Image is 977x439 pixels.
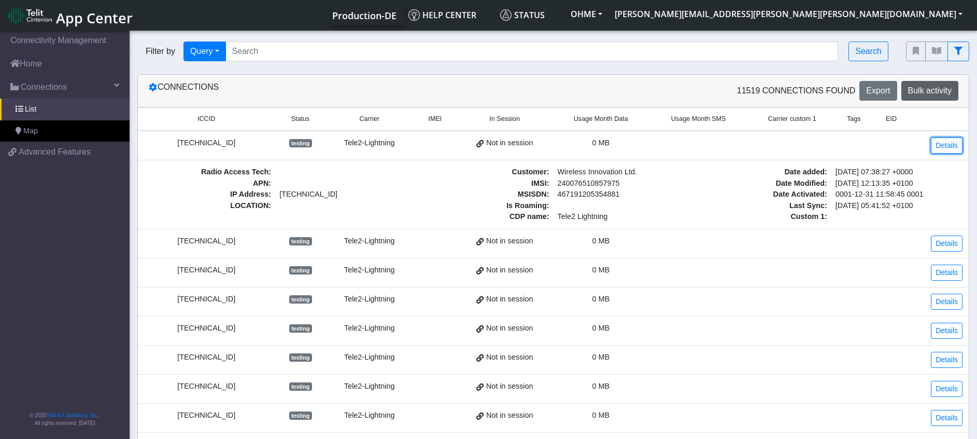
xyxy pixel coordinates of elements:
[289,237,312,245] span: testing
[225,42,839,61] input: Search...
[592,295,610,303] span: 0 MB
[144,138,268,149] div: [TECHNICAL_ID]
[289,266,312,275] span: testing
[332,352,407,363] div: Tele2-Lightning
[592,353,610,361] span: 0 MB
[931,410,962,426] a: Details
[931,265,962,281] a: Details
[25,104,36,115] span: List
[183,42,226,61] button: Query
[500,9,512,21] img: status.svg
[144,352,268,363] div: [TECHNICAL_ID]
[289,324,312,333] span: testing
[553,167,684,178] span: Wireless Innovation Ltd.
[553,211,684,223] span: Tele2 Lightning
[332,9,397,22] span: Production-DE
[422,200,553,212] span: Is Roaming :
[931,323,962,339] a: Details
[592,324,610,332] span: 0 MB
[289,139,312,147] span: testing
[422,167,553,178] span: Customer :
[592,266,610,274] span: 0 MB
[144,410,268,421] div: [TECHNICAL_ID]
[931,381,962,397] a: Details
[831,178,962,189] span: [DATE] 12:13:35 +0100
[931,352,962,368] a: Details
[23,126,38,137] span: Map
[908,86,952,95] span: Bulk activity
[360,114,379,124] span: Carrier
[608,5,969,23] button: [PERSON_NAME][EMAIL_ADDRESS][PERSON_NAME][PERSON_NAME][DOMAIN_NAME]
[768,114,816,124] span: Carrier custom 1
[496,5,564,25] a: Status
[289,353,312,362] span: testing
[422,211,553,223] span: CDP name :
[19,146,91,158] span: Advanced Features
[144,236,268,247] div: [TECHNICAL_ID]
[847,114,861,124] span: Tags
[144,200,275,212] span: LOCATION :
[140,81,554,101] div: Connections
[279,190,337,198] span: [TECHNICAL_ID]
[289,382,312,391] span: testing
[486,352,533,363] span: Not in session
[137,45,183,58] span: Filter by
[289,411,312,420] span: testing
[486,236,533,247] span: Not in session
[404,5,496,25] a: Help center
[553,178,684,189] span: 240076510857975
[289,295,312,304] span: testing
[906,42,969,61] div: fitlers menu
[931,236,962,252] a: Details
[8,4,131,26] a: App Center
[671,114,726,124] span: Usage Month SMS
[408,9,420,21] img: knowledge.svg
[197,114,215,124] span: ICCID
[866,86,890,95] span: Export
[422,189,553,200] span: MSISDN :
[332,236,407,247] div: Tele2-Lightning
[700,211,831,223] span: Custom 1 :
[486,265,533,276] span: Not in session
[8,7,52,24] img: logo-telit-cinterion-gw-new.png
[144,265,268,276] div: [TECHNICAL_ID]
[332,381,407,392] div: Tele2-Lightning
[144,323,268,334] div: [TECHNICAL_ID]
[931,138,962,154] a: Details
[574,114,628,124] span: Usage Month Data
[144,167,275,178] span: Radio Access Tech :
[592,139,610,147] span: 0 MB
[486,410,533,421] span: Not in session
[489,114,520,124] span: In Session
[737,85,856,97] span: 11519 Connections found
[700,200,831,212] span: Last Sync :
[486,381,533,392] span: Not in session
[931,294,962,310] a: Details
[486,138,533,149] span: Not in session
[47,413,98,418] a: Telit IoT Solutions, Inc.
[486,323,533,334] span: Not in session
[700,178,831,189] span: Date Modified :
[144,381,268,392] div: [TECHNICAL_ID]
[332,294,407,305] div: Tele2-Lightning
[500,9,545,21] span: Status
[831,200,962,212] span: [DATE] 05:41:52 +0100
[144,294,268,305] div: [TECHNICAL_ID]
[592,237,610,245] span: 0 MB
[144,189,275,200] span: IP Address :
[831,167,962,178] span: [DATE] 07:38:27 +0000
[848,42,888,61] button: Search
[486,294,533,305] span: Not in session
[332,265,407,276] div: Tele2-Lightning
[428,114,442,124] span: IMEI
[422,178,553,189] span: IMSI :
[700,189,831,200] span: Date Activated :
[592,411,610,419] span: 0 MB
[408,9,476,21] span: Help center
[831,189,962,200] span: 0001-12-31 11:58:45 0001
[859,81,897,101] button: Export
[564,5,608,23] button: OHME
[144,178,275,189] span: APN :
[332,138,407,149] div: Tele2-Lightning
[553,189,684,200] span: 467191205354881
